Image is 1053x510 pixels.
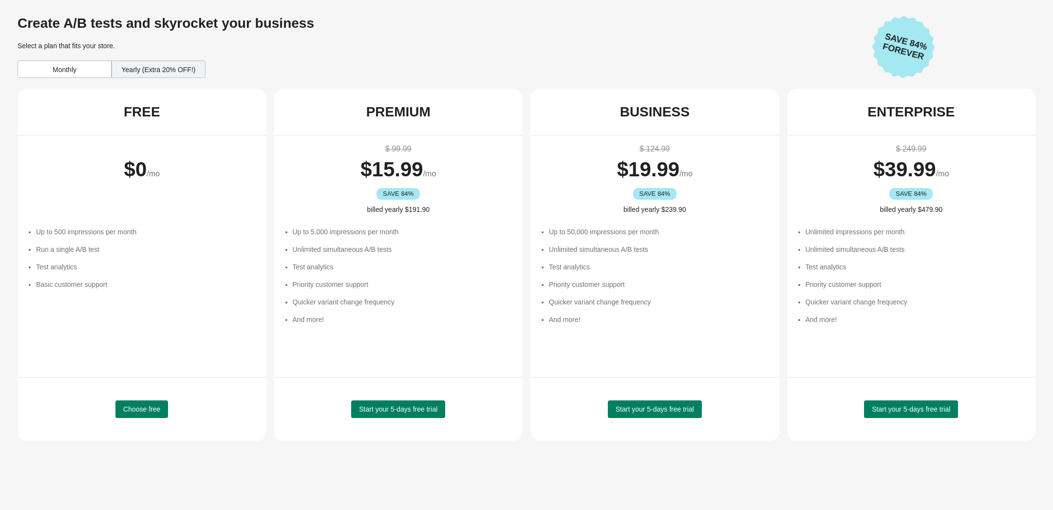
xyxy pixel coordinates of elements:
[617,158,679,181] span: $ 19.99
[549,245,770,254] li: Unlimited simultaneous A/B tests
[549,315,770,324] li: And more!
[359,405,437,413] span: Start your 5-days free trial
[797,143,1026,155] div: $ 249.99
[36,245,257,254] li: Run a single A/B test
[806,280,1026,289] li: Priority customer support
[608,400,702,418] button: Start your 5-days free trial
[806,297,1026,307] li: Quicker variant change frequency
[293,280,513,289] li: Priority customer support
[360,158,423,181] span: $ 15.99
[366,104,431,120] div: PREMIUM
[18,60,112,78] div: Monthly
[293,297,513,307] li: Quicker variant change frequency
[36,227,257,237] li: Up to 500 impressions per month
[115,400,168,418] button: Choose free
[293,315,513,324] li: And more!
[797,205,1026,214] div: billed yearly $479.90
[872,405,950,413] span: Start your 5-days free trial
[616,405,694,413] span: Start your 5-days free trial
[679,170,693,178] span: /mo
[549,297,770,307] li: Quicker variant change frequency
[872,16,935,78] img: Save 84% Forever
[540,143,770,155] div: $ 124.99
[936,170,949,178] span: /mo
[112,60,206,78] div: Yearly (Extra 20% OFF!)
[806,227,1026,237] li: Unlimited impressions per month
[549,262,770,272] li: Test analytics
[806,315,1026,324] li: And more!
[293,245,513,254] li: Unlimited simultaneous A/B tests
[124,104,160,120] div: FREE
[423,170,436,178] span: /mo
[875,30,935,64] span: Save 84% Forever
[864,400,958,418] button: Start your 5-days free trial
[36,262,257,272] li: Test analytics
[123,405,160,413] span: Choose free
[620,104,690,120] div: BUSINESS
[284,205,513,214] div: billed yearly $191.90
[124,158,147,181] span: $ 0
[540,205,770,214] div: billed yearly $239.90
[806,262,1026,272] li: Test analytics
[10,471,41,500] iframe: chat widget
[351,400,445,418] button: Start your 5-days free trial
[549,227,770,237] li: Up to 50,000 impressions per month
[284,143,513,155] div: $ 99.99
[549,280,770,289] li: Priority customer support
[293,227,513,237] li: Up to 5,000 impressions per month
[867,104,955,120] div: ENTERPRISE
[633,188,677,200] div: SAVE 84%
[806,245,1026,254] li: Unlimited simultaneous A/B tests
[293,262,513,272] li: Test analytics
[147,170,160,178] span: /mo
[376,188,420,200] div: SAVE 84%
[18,41,865,51] div: Select a plan that fits your store.
[36,280,257,289] li: Basic customer support
[18,16,865,31] div: Create A/B tests and skyrocket your business
[889,188,933,200] div: SAVE 84%
[873,158,936,181] span: $ 39.99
